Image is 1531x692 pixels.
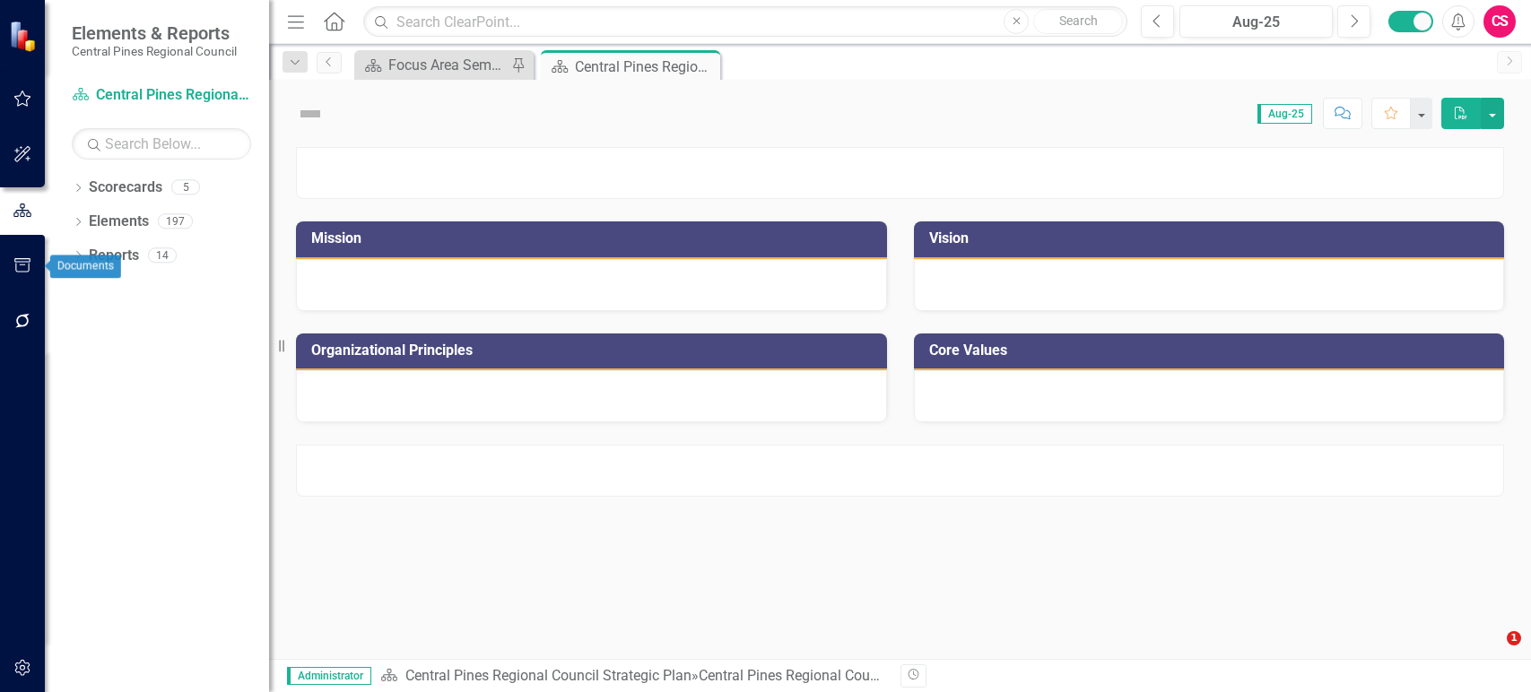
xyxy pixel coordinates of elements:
div: Aug-25 [1186,12,1327,33]
input: Search ClearPoint... [363,6,1127,38]
a: Focus Area Semi Annual Updates [359,54,507,76]
button: Search [1033,9,1123,34]
a: Central Pines Regional Council Strategic Plan [72,85,251,106]
button: Aug-25 [1179,5,1333,38]
div: 197 [158,214,193,229]
div: » [380,666,886,687]
h3: Organizational Principles [311,342,878,359]
a: Reports [89,246,139,266]
div: Central Pines Regional Council [DATE]-[DATE] Strategic Business Plan Summary [699,667,1203,684]
div: Central Pines Regional Council [DATE]-[DATE] Strategic Business Plan Summary [575,56,716,78]
iframe: Intercom live chat [1470,631,1513,674]
span: Elements & Reports [72,22,237,44]
a: Elements [89,212,149,232]
input: Search Below... [72,128,251,160]
h3: Core Values [929,342,1496,359]
h3: Mission [311,230,878,247]
div: 14 [148,247,177,263]
span: Aug-25 [1257,104,1312,124]
small: Central Pines Regional Council [72,44,237,58]
button: CS [1483,5,1516,38]
span: 1 [1507,631,1521,645]
a: Scorecards [89,177,162,198]
span: Administrator [287,667,371,685]
span: Search [1059,13,1098,28]
div: Focus Area Semi Annual Updates [388,54,507,76]
h3: Vision [929,230,1496,247]
div: 5 [171,180,200,195]
div: Documents [50,255,121,278]
a: Central Pines Regional Council Strategic Plan [405,667,692,684]
img: Not Defined [296,99,325,128]
img: ClearPoint Strategy [9,21,40,52]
